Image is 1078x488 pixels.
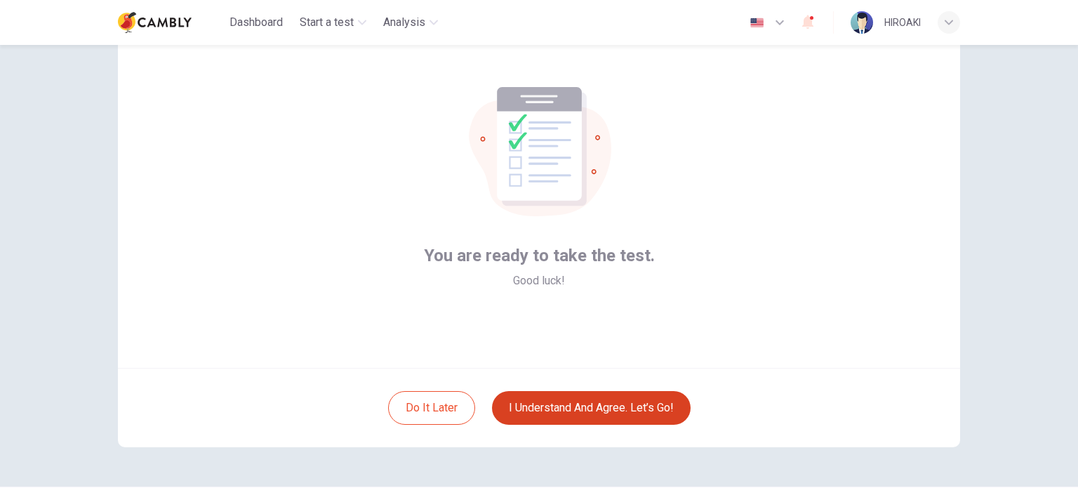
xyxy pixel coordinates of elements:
button: Dashboard [224,10,288,35]
a: Cambly logo [118,8,224,37]
button: Do it later [388,391,475,425]
img: Profile picture [851,11,873,34]
button: Start a test [294,10,372,35]
span: Dashboard [229,14,283,31]
img: Cambly logo [118,8,192,37]
span: Analysis [383,14,425,31]
div: HIROAKI [884,14,921,31]
span: Start a test [300,14,354,31]
img: en [748,18,766,28]
button: I understand and agree. Let’s go! [492,391,691,425]
button: Analysis [378,10,444,35]
span: Good luck! [513,272,565,289]
span: You are ready to take the test. [424,244,655,267]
